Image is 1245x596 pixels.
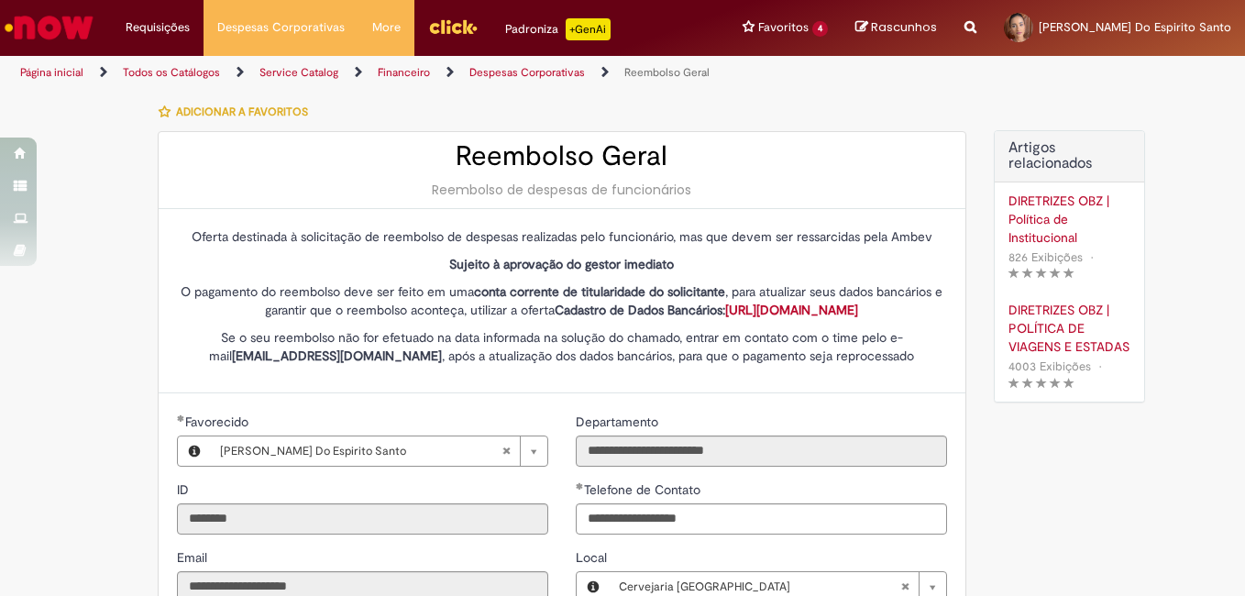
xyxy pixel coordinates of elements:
[1008,359,1091,374] span: 4003 Exibições
[14,56,816,90] ul: Trilhas de página
[505,18,611,40] div: Padroniza
[812,21,828,37] span: 4
[576,413,662,431] label: Somente leitura - Departamento
[20,65,83,80] a: Página inicial
[576,436,947,467] input: Departamento
[176,105,308,119] span: Adicionar a Favoritos
[126,18,190,37] span: Requisições
[2,9,96,46] img: ServiceNow
[758,18,809,37] span: Favoritos
[372,18,401,37] span: More
[177,548,211,567] label: Somente leitura - Email
[158,93,318,131] button: Adicionar a Favoritos
[232,348,442,364] strong: [EMAIL_ADDRESS][DOMAIN_NAME]
[185,414,252,430] span: Necessários - Favorecido
[1086,245,1097,270] span: •
[449,256,674,272] strong: Sujeito à aprovação do gestor imediato
[177,481,193,498] span: Somente leitura - ID
[177,328,947,365] p: Se o seu reembolso não for efetuado na data informada na solução do chamado, entrar em contato co...
[177,227,947,246] p: Oferta destinada à solicitação de reembolso de despesas realizadas pelo funcionário, mas que deve...
[576,414,662,430] span: Somente leitura - Departamento
[177,480,193,499] label: Somente leitura - ID
[469,65,585,80] a: Despesas Corporativas
[123,65,220,80] a: Todos os Catálogos
[177,181,947,199] div: Reembolso de despesas de funcionários
[220,436,501,466] span: [PERSON_NAME] Do Espirito Santo
[855,19,937,37] a: Rascunhos
[1039,19,1231,35] span: [PERSON_NAME] Do Espirito Santo
[1008,249,1083,265] span: 826 Exibições
[474,283,725,300] strong: conta corrente de titularidade do solicitante
[624,65,710,80] a: Reembolso Geral
[177,414,185,422] span: Obrigatório Preenchido
[177,282,947,319] p: O pagamento do reembolso deve ser feito em uma , para atualizar seus dados bancários e garantir q...
[428,13,478,40] img: click_logo_yellow_360x200.png
[1008,140,1130,172] h3: Artigos relacionados
[871,18,937,36] span: Rascunhos
[555,302,858,318] strong: Cadastro de Dados Bancários:
[576,549,611,566] span: Local
[177,549,211,566] span: Somente leitura - Email
[1008,301,1130,356] a: DIRETRIZES OBZ | POLÍTICA DE VIAGENS E ESTADAS
[378,65,430,80] a: Financeiro
[178,436,211,466] button: Favorecido, Visualizar este registro Ludmila Cirilo Pinto Do Espirito Santo
[177,503,548,535] input: ID
[211,436,547,466] a: [PERSON_NAME] Do Espirito SantoLimpar campo Favorecido
[1095,354,1106,379] span: •
[177,141,947,171] h2: Reembolso Geral
[576,482,584,490] span: Obrigatório Preenchido
[1008,192,1130,247] a: DIRETRIZES OBZ | Política de Institucional
[217,18,345,37] span: Despesas Corporativas
[259,65,338,80] a: Service Catalog
[576,503,947,535] input: Telefone de Contato
[492,436,520,466] abbr: Limpar campo Favorecido
[725,302,858,318] a: [URL][DOMAIN_NAME]
[584,481,704,498] span: Telefone de Contato
[566,18,611,40] p: +GenAi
